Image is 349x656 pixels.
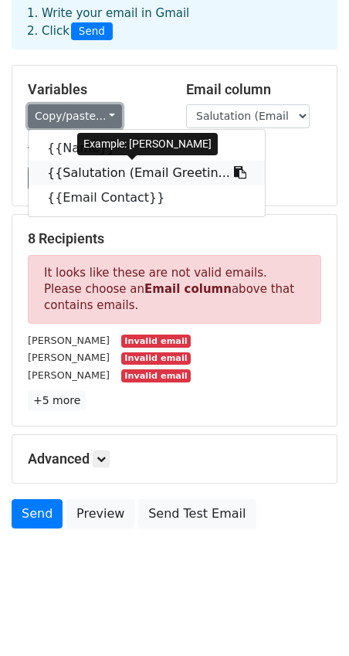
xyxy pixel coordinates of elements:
[28,335,110,346] small: [PERSON_NAME]
[12,499,63,529] a: Send
[28,391,86,410] a: +5 more
[144,282,232,296] strong: Email column
[28,104,122,128] a: Copy/paste...
[272,582,349,656] iframe: Chat Widget
[28,369,110,381] small: [PERSON_NAME]
[121,352,191,365] small: Invalid email
[66,499,134,529] a: Preview
[28,255,321,324] p: It looks like these are not valid emails. Please choose an above that contains emails.
[121,335,191,348] small: Invalid email
[15,5,334,40] div: 1. Write your email in Gmail 2. Click
[186,81,321,98] h5: Email column
[138,499,256,529] a: Send Test Email
[71,22,113,41] span: Send
[29,185,265,210] a: {{Email Contact}}
[77,133,218,155] div: Example: [PERSON_NAME]
[29,136,265,161] a: {{Name}}
[28,81,163,98] h5: Variables
[28,230,321,247] h5: 8 Recipients
[28,450,321,467] h5: Advanced
[121,369,191,382] small: Invalid email
[28,352,110,363] small: [PERSON_NAME]
[29,161,265,185] a: {{Salutation (Email Greetin...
